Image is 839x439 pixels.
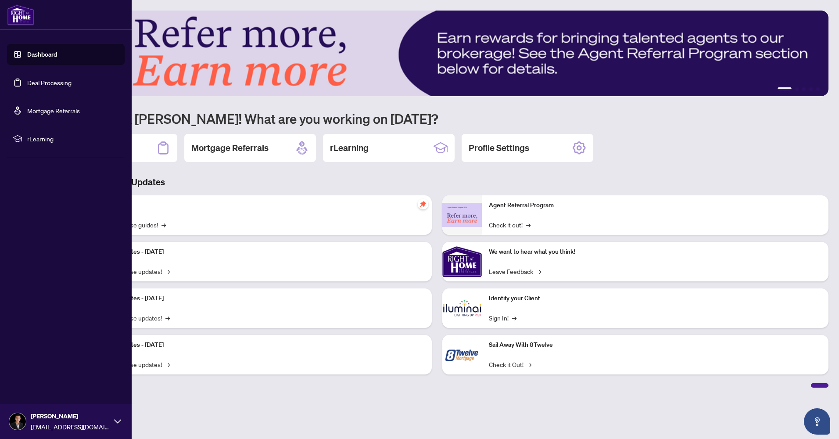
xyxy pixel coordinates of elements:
[489,294,821,303] p: Identify your Client
[489,247,821,257] p: We want to hear what you think!
[816,87,820,91] button: 5
[191,142,269,154] h2: Mortgage Referrals
[778,87,792,91] button: 1
[489,220,531,230] a: Check it out!→
[31,422,110,432] span: [EMAIL_ADDRESS][DOMAIN_NAME]
[165,360,170,369] span: →
[489,360,531,369] a: Check it Out!→
[809,87,813,91] button: 4
[165,313,170,323] span: →
[9,413,26,430] img: Profile Icon
[442,203,482,227] img: Agent Referral Program
[92,294,425,303] p: Platform Updates - [DATE]
[46,11,828,96] img: Slide 0
[804,408,830,435] button: Open asap
[31,411,110,421] span: [PERSON_NAME]
[489,266,541,276] a: Leave Feedback→
[46,176,828,188] h3: Brokerage & Industry Updates
[92,340,425,350] p: Platform Updates - [DATE]
[161,220,166,230] span: →
[27,134,118,144] span: rLearning
[92,201,425,210] p: Self-Help
[442,242,482,281] img: We want to hear what you think!
[527,360,531,369] span: →
[795,87,799,91] button: 2
[330,142,369,154] h2: rLearning
[27,50,57,58] a: Dashboard
[46,110,828,127] h1: Welcome back [PERSON_NAME]! What are you working on [DATE]?
[27,107,80,115] a: Mortgage Referrals
[802,87,806,91] button: 3
[489,340,821,350] p: Sail Away With 8Twelve
[7,4,34,25] img: logo
[526,220,531,230] span: →
[489,201,821,210] p: Agent Referral Program
[512,313,516,323] span: →
[489,313,516,323] a: Sign In!→
[418,199,428,209] span: pushpin
[537,266,541,276] span: →
[92,247,425,257] p: Platform Updates - [DATE]
[442,288,482,328] img: Identify your Client
[469,142,529,154] h2: Profile Settings
[27,79,72,86] a: Deal Processing
[165,266,170,276] span: →
[442,335,482,374] img: Sail Away With 8Twelve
